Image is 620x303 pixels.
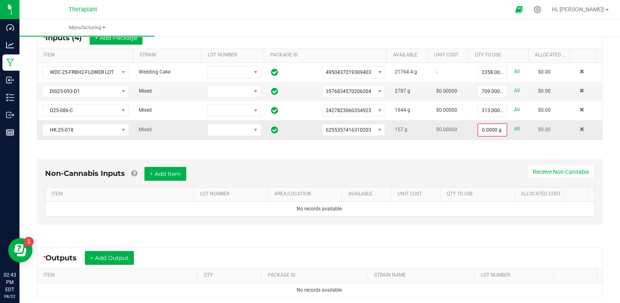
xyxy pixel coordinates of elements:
[271,87,278,96] span: In Sync
[45,202,594,216] td: No records available.
[326,127,371,133] span: 6255357416310203
[6,24,14,32] inline-svg: Dashboard
[208,52,261,58] a: LOT NUMBERSortable
[43,124,118,136] span: HK-25-018
[69,6,97,13] span: Theraplant
[481,272,551,279] a: LOT NUMBERSortable
[348,191,388,197] a: AVAILABLESortable
[4,271,16,293] p: 02:43 PM EDT
[139,107,152,113] span: Mixed
[374,272,471,279] a: STRAIN NAMESortable
[204,272,258,279] a: QTYSortable
[538,107,551,113] span: $0.00
[570,191,586,197] a: Sortable
[514,85,520,96] a: All
[140,52,198,58] a: STRAINSortable
[271,67,278,77] span: In Sync
[326,69,371,75] span: 4950437219309403
[43,86,118,97] span: DIS25-093-D1
[475,52,525,58] a: QTY TO USESortable
[268,272,365,279] a: PACKAGE IDSortable
[538,88,551,94] span: $0.00
[45,169,125,178] span: Non-Cannabis Inputs
[42,104,129,117] span: NO DATA FOUND
[576,52,594,58] a: Sortable
[532,6,542,13] div: Manage settings
[8,238,32,262] iframe: Resource center
[43,272,194,279] a: ITEMSortable
[514,104,520,115] a: All
[407,88,410,94] span: g
[514,66,520,77] a: All
[538,127,551,132] span: $0.00
[436,69,437,75] span: -
[414,69,417,75] span: g
[6,111,14,119] inline-svg: Outbound
[200,191,265,197] a: LOT NUMBERSortable
[514,123,520,134] a: All
[552,6,605,13] span: Hi, [PERSON_NAME]!
[326,108,371,113] span: 2427823060354923
[42,66,129,78] span: NO DATA FOUND
[139,127,152,132] span: Mixed
[90,31,142,45] button: + Add Package
[436,127,457,132] span: $0.00000
[434,52,465,58] a: Unit CostSortable
[398,191,437,197] a: Unit CostSortable
[274,191,339,197] a: AREA/LOCATIONSortable
[535,52,566,58] a: Allocated CostSortable
[6,93,14,102] inline-svg: Inventory
[436,107,457,113] span: $0.00000
[43,52,130,58] a: ITEMSortable
[43,67,118,78] span: WDC-25-FR8H2-FLOWER LOT
[395,127,403,132] span: 157
[43,105,118,116] span: D25-086-C
[436,88,457,94] span: $0.00000
[395,88,406,94] span: 2787
[326,89,371,94] span: 3576834570206204
[270,52,383,58] a: PACKAGE IDSortable
[6,128,14,136] inline-svg: Reports
[395,107,406,113] span: 1944
[6,41,14,49] inline-svg: Analytics
[527,165,594,179] button: Receive Non-Cannabis
[395,69,413,75] span: 21764.4
[538,69,551,75] span: $0.00
[144,167,186,181] button: + Add Item
[521,191,561,197] a: Allocated CostSortable
[37,283,602,297] td: No records available.
[131,169,137,178] a: Add Non-Cannabis items that were also consumed in the run (e.g. gloves and packaging); Also add N...
[560,272,593,279] a: Sortable
[271,125,278,135] span: In Sync
[52,191,190,197] a: ITEMSortable
[85,251,134,265] button: + Add Output
[447,191,511,197] a: QTY TO USESortable
[393,52,424,58] a: AVAILABLESortable
[45,253,85,262] span: Outputs
[322,124,385,136] span: NO DATA FOUND
[407,107,410,113] span: g
[19,19,155,37] a: Manufacturing
[405,127,407,132] span: g
[45,33,90,42] span: Inputs (4)
[4,293,16,299] p: 08/22
[19,24,155,31] span: Manufacturing
[42,85,129,97] span: NO DATA FOUND
[139,88,152,94] span: Mixed
[271,106,278,115] span: In Sync
[510,2,528,17] span: Open Ecommerce Menu
[139,69,170,75] span: Wedding Cake
[6,58,14,67] inline-svg: Manufacturing
[24,237,34,247] iframe: Resource center unread badge
[6,76,14,84] inline-svg: Inbound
